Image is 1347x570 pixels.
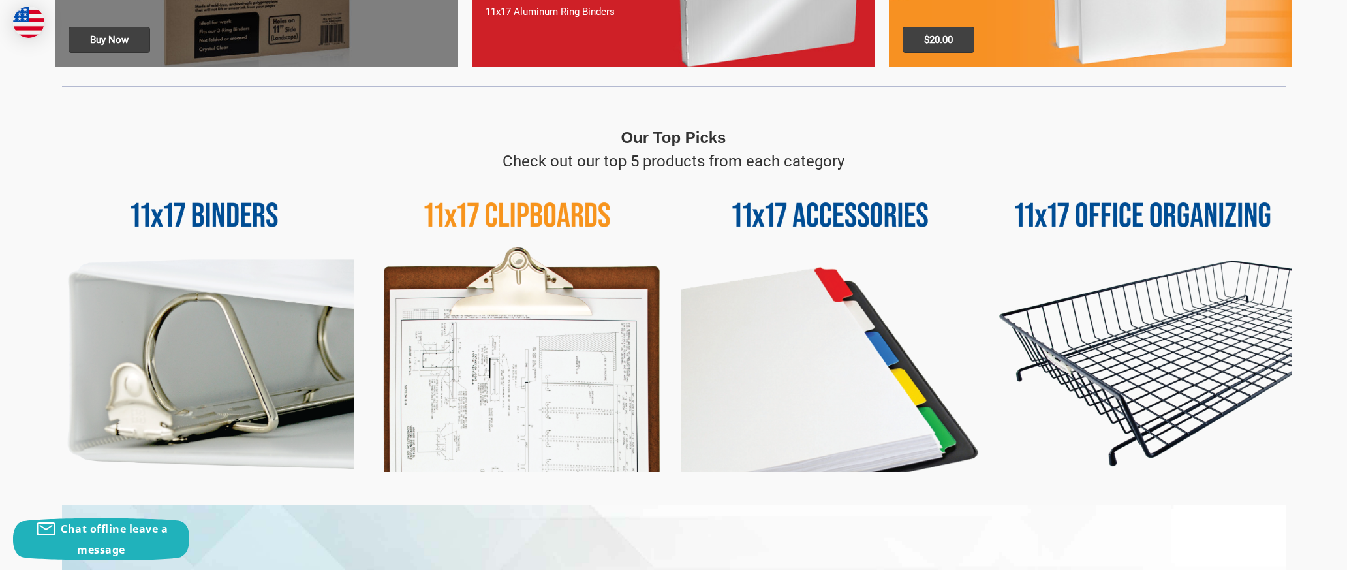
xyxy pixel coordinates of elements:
[367,173,666,472] img: 11x17 Clipboards
[993,173,1292,472] img: 11x17 Office Organizing
[55,173,354,472] img: 11x17 Binders
[903,27,974,53] span: $20.00
[61,522,168,557] span: Chat offline leave a message
[13,518,189,560] button: Chat offline leave a message
[486,5,861,20] p: 11x17 Aluminum Ring Binders
[13,7,44,38] img: duty and tax information for United States
[69,27,150,53] span: Buy Now
[621,126,726,150] p: Our Top Picks
[681,173,980,472] img: 11x17 Accessories
[503,150,844,173] p: Check out our top 5 products from each category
